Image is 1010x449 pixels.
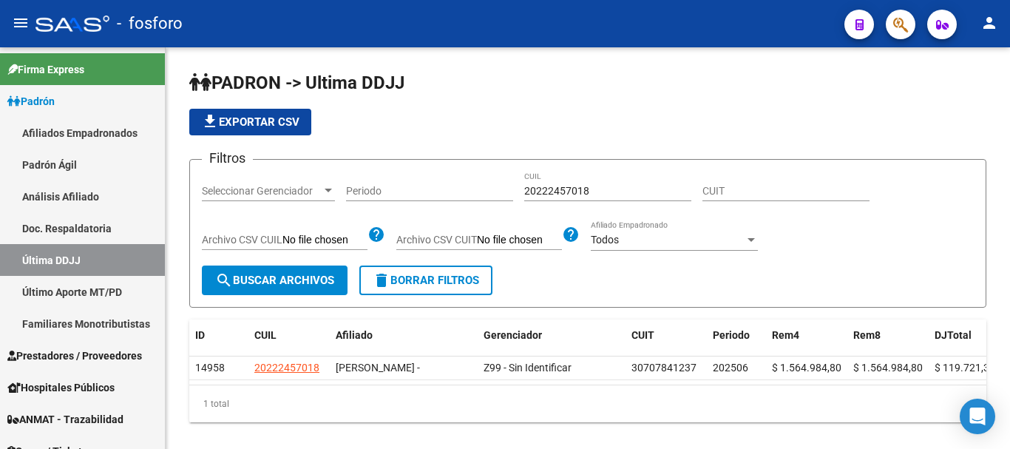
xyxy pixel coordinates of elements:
button: Borrar Filtros [359,266,492,295]
span: Rem4 [772,329,799,341]
datatable-header-cell: Rem4 [766,320,847,351]
span: Buscar Archivos [215,274,334,287]
span: Borrar Filtros [373,274,479,287]
datatable-header-cell: Periodo [707,320,766,351]
span: Z99 - Sin Identificar [484,362,572,374]
mat-icon: search [215,271,233,289]
span: PADRON -> Ultima DDJJ [189,72,404,93]
span: Firma Express [7,61,84,78]
span: Todos [591,234,619,246]
div: $ 1.564.984,80 [853,359,923,377]
button: Exportar CSV [189,109,311,135]
span: ID [195,329,205,341]
span: 20222457018 [254,362,319,374]
mat-icon: help [562,226,580,243]
mat-icon: file_download [201,112,219,130]
span: Prestadores / Proveedores [7,348,142,364]
datatable-header-cell: CUIT [626,320,707,351]
span: 202506 [713,362,748,374]
div: $ 119.721,34 [935,359,1004,377]
span: - fosforo [117,7,183,40]
span: Gerenciador [484,329,542,341]
input: Archivo CSV CUIL [282,234,367,247]
span: DJTotal [935,329,972,341]
mat-icon: help [367,226,385,243]
div: 30707841237 [631,359,697,377]
datatable-header-cell: DJTotal [929,320,1010,351]
datatable-header-cell: Rem8 [847,320,929,351]
span: Exportar CSV [201,115,299,129]
span: Padrón [7,93,55,109]
span: ANMAT - Trazabilidad [7,411,123,428]
span: Rem8 [853,329,881,341]
div: Open Intercom Messenger [960,399,995,434]
h3: Filtros [202,148,253,169]
button: Buscar Archivos [202,266,348,295]
span: Hospitales Públicos [7,379,115,396]
span: CUIT [631,329,654,341]
mat-icon: menu [12,14,30,32]
datatable-header-cell: Afiliado [330,320,478,351]
span: CUIL [254,329,277,341]
span: 14958 [195,362,225,374]
mat-icon: delete [373,271,390,289]
span: Seleccionar Gerenciador [202,185,322,198]
span: [PERSON_NAME] - [336,362,420,374]
input: Archivo CSV CUIT [477,234,562,247]
div: $ 1.564.984,80 [772,359,841,377]
div: 1 total [189,385,986,422]
datatable-header-cell: Gerenciador [478,320,626,351]
datatable-header-cell: ID [189,320,248,351]
mat-icon: person [980,14,998,32]
datatable-header-cell: CUIL [248,320,330,351]
span: Periodo [713,329,750,341]
span: Afiliado [336,329,373,341]
span: Archivo CSV CUIL [202,234,282,246]
span: Archivo CSV CUIT [396,234,477,246]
